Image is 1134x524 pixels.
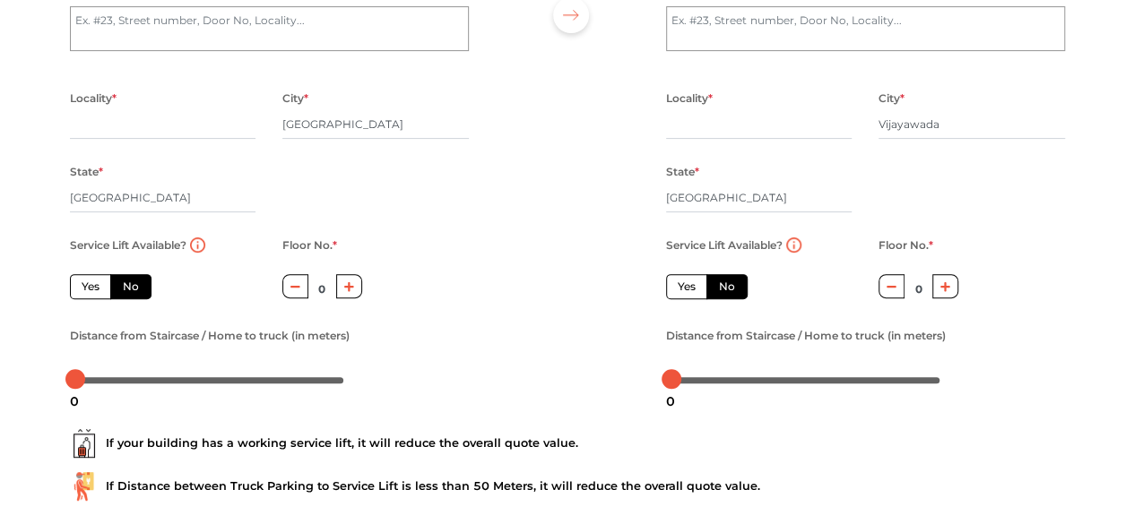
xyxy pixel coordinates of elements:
label: City [282,87,308,110]
label: Yes [666,274,707,299]
div: If Distance between Truck Parking to Service Lift is less than 50 Meters, it will reduce the over... [70,472,1065,501]
label: Distance from Staircase / Home to truck (in meters) [70,324,350,348]
label: Floor No. [282,234,337,257]
label: Locality [666,87,713,110]
label: City [879,87,905,110]
label: Distance from Staircase / Home to truck (in meters) [666,324,946,348]
label: No [706,274,748,299]
label: No [110,274,151,299]
div: If your building has a working service lift, it will reduce the overall quote value. [70,429,1065,458]
img: ... [70,429,99,458]
label: Service Lift Available? [666,234,783,257]
label: State [70,160,103,184]
label: State [666,160,699,184]
div: 0 [63,386,86,417]
label: Yes [70,274,111,299]
label: Floor No. [879,234,933,257]
label: Service Lift Available? [70,234,186,257]
img: ... [70,472,99,501]
label: Locality [70,87,117,110]
div: 0 [659,386,682,417]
